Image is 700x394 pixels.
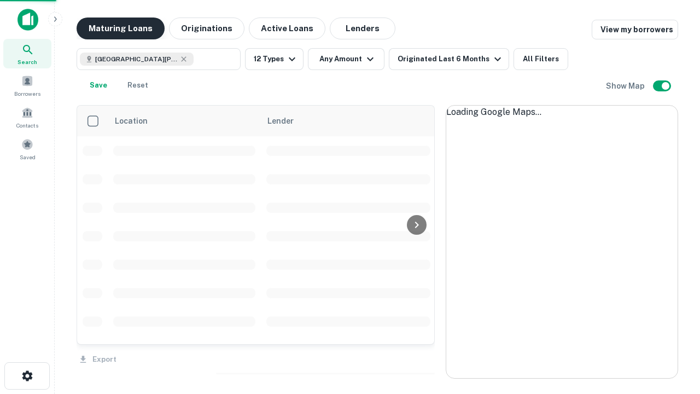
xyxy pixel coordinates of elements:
[389,48,509,70] button: Originated Last 6 Months
[3,102,51,132] a: Contacts
[120,74,155,96] button: Reset
[3,71,51,100] a: Borrowers
[592,20,678,39] a: View my borrowers
[108,106,261,136] th: Location
[330,18,395,39] button: Lenders
[114,114,162,128] span: Location
[398,53,504,66] div: Originated Last 6 Months
[267,114,294,128] span: Lender
[645,306,700,359] iframe: Chat Widget
[169,18,244,39] button: Originations
[77,18,165,39] button: Maturing Loans
[249,18,325,39] button: Active Loans
[17,57,37,66] span: Search
[81,74,116,96] button: Save your search to get updates of matches that match your search criteria.
[16,121,38,130] span: Contacts
[446,106,678,119] div: Loading Google Maps...
[261,106,436,136] th: Lender
[3,39,51,68] a: Search
[308,48,384,70] button: Any Amount
[514,48,568,70] button: All Filters
[3,134,51,164] a: Saved
[245,48,304,70] button: 12 Types
[20,153,36,161] span: Saved
[17,9,38,31] img: capitalize-icon.png
[95,54,177,64] span: [GEOGRAPHIC_DATA][PERSON_NAME], [GEOGRAPHIC_DATA], [GEOGRAPHIC_DATA]
[14,89,40,98] span: Borrowers
[606,80,646,92] h6: Show Map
